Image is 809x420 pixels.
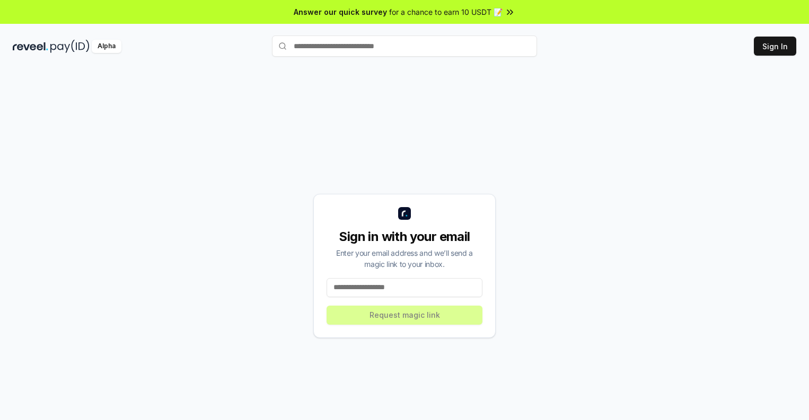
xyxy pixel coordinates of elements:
[50,40,90,53] img: pay_id
[294,6,387,17] span: Answer our quick survey
[13,40,48,53] img: reveel_dark
[327,247,482,270] div: Enter your email address and we’ll send a magic link to your inbox.
[754,37,796,56] button: Sign In
[398,207,411,220] img: logo_small
[389,6,503,17] span: for a chance to earn 10 USDT 📝
[92,40,121,53] div: Alpha
[327,228,482,245] div: Sign in with your email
